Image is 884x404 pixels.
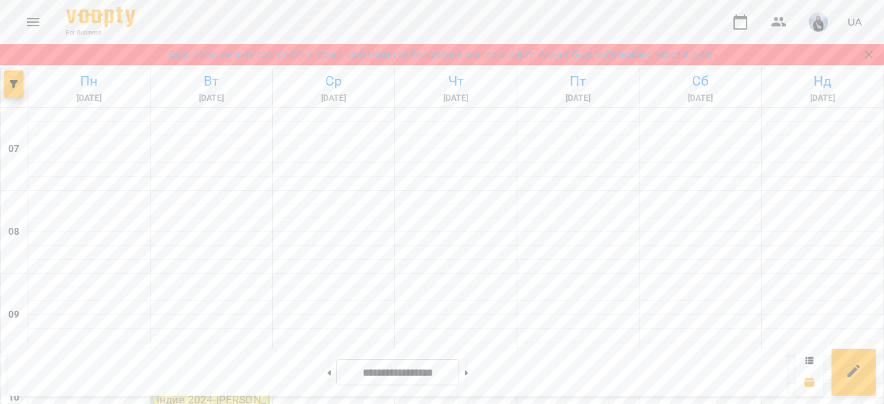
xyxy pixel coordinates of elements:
button: UA [842,9,867,35]
h6: Ср [275,70,392,92]
span: UA [847,15,862,29]
h6: [DATE] [275,92,392,105]
button: Menu [17,6,50,39]
a: Будь ласка оновіть свої платіжні данні, щоб уникнути блокування вашого акаунту. Акаунт буде забло... [169,48,715,61]
h6: [DATE] [397,92,515,105]
h6: Чт [397,70,515,92]
h6: 08 [8,224,19,240]
h6: Пт [519,70,637,92]
h6: Пн [30,70,148,92]
h6: [DATE] [764,92,881,105]
img: Voopty Logo [66,7,135,27]
h6: [DATE] [642,92,759,105]
h6: 09 [8,307,19,323]
span: For Business [66,28,135,37]
h6: Вт [153,70,270,92]
h6: Нд [764,70,881,92]
h6: [DATE] [30,92,148,105]
h6: Сб [642,70,759,92]
h6: 07 [8,142,19,157]
h6: [DATE] [153,92,270,105]
button: Закрити сповіщення [859,45,878,64]
h6: [DATE] [519,92,637,105]
img: d6b3f1bc716653d835aee6aa161dabbc.jpeg [809,12,828,32]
